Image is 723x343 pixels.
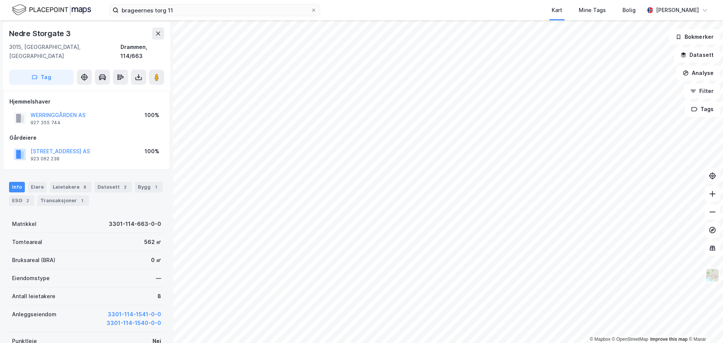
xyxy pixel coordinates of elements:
[685,102,720,117] button: Tags
[12,292,55,301] div: Antall leietakere
[9,43,120,61] div: 3015, [GEOGRAPHIC_DATA], [GEOGRAPHIC_DATA]
[37,195,89,206] div: Transaksjoner
[157,292,161,301] div: 8
[684,84,720,99] button: Filter
[685,307,723,343] div: Kontrollprogram for chat
[9,27,72,40] div: Nedre Storgate 3
[109,220,161,229] div: 3301-114-663-0-0
[144,238,161,247] div: 562 ㎡
[674,47,720,63] button: Datasett
[145,147,159,156] div: 100%
[656,6,699,15] div: [PERSON_NAME]
[50,182,92,192] div: Leietakere
[12,256,55,265] div: Bruksareal (BRA)
[81,183,88,191] div: 8
[120,43,164,61] div: Drammen, 114/663
[590,337,610,342] a: Mapbox
[119,5,311,16] input: Søk på adresse, matrikkel, gårdeiere, leietakere eller personer
[579,6,606,15] div: Mine Tags
[669,29,720,44] button: Bokmerker
[12,310,56,319] div: Anleggseiendom
[9,195,34,206] div: ESG
[9,70,74,85] button: Tag
[95,182,132,192] div: Datasett
[650,337,688,342] a: Improve this map
[108,310,161,319] button: 3301-114-1541-0-0
[156,274,161,283] div: —
[121,183,129,191] div: 2
[28,182,47,192] div: Eiere
[12,274,50,283] div: Eiendomstype
[9,133,164,142] div: Gårdeiere
[12,238,42,247] div: Tomteareal
[31,120,61,126] div: 927 355 744
[152,183,160,191] div: 1
[612,337,648,342] a: OpenStreetMap
[135,182,163,192] div: Bygg
[24,197,31,204] div: 2
[107,319,161,328] button: 3301-114-1540-0-0
[9,97,164,106] div: Hjemmelshaver
[552,6,562,15] div: Kart
[622,6,636,15] div: Bolig
[145,111,159,120] div: 100%
[12,220,37,229] div: Matrikkel
[9,182,25,192] div: Info
[676,66,720,81] button: Analyse
[12,3,91,17] img: logo.f888ab2527a4732fd821a326f86c7f29.svg
[151,256,161,265] div: 0 ㎡
[685,307,723,343] iframe: Chat Widget
[705,268,720,282] img: Z
[31,156,59,162] div: 923 062 238
[78,197,86,204] div: 1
